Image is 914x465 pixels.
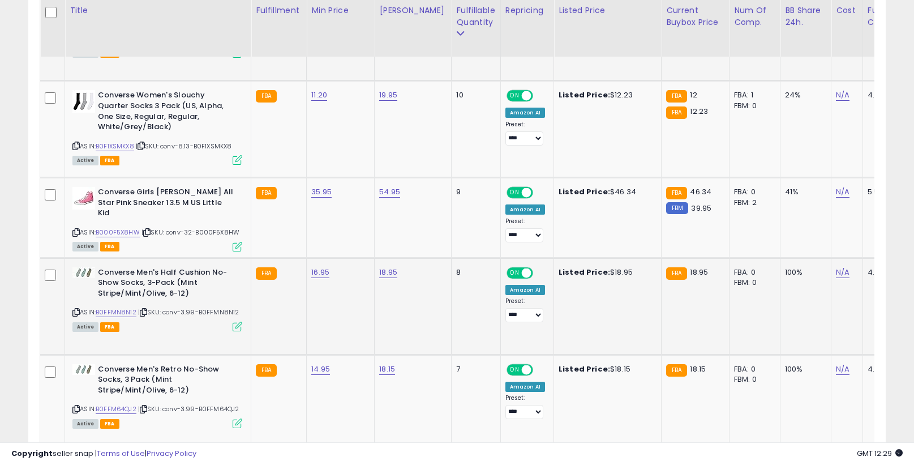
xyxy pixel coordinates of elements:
[559,267,653,278] div: $18.95
[505,217,545,243] div: Preset:
[559,267,610,278] b: Listed Price:
[508,188,522,198] span: ON
[559,364,653,374] div: $18.15
[836,5,858,16] div: Cost
[505,382,545,392] div: Amazon AI
[508,91,522,101] span: ON
[456,90,491,100] div: 10
[98,187,235,221] b: Converse Girls [PERSON_NAME] All Star Pink Sneaker 13.5 M US Little Kid
[256,364,277,377] small: FBA
[666,5,724,28] div: Current Buybox Price
[72,187,242,250] div: ASIN:
[734,187,771,197] div: FBA: 0
[734,374,771,385] div: FBM: 0
[836,267,849,278] a: N/A
[690,186,711,197] span: 46.34
[100,156,119,165] span: FBA
[857,448,903,459] span: 2025-09-15 12:29 GMT
[379,267,397,278] a: 18.95
[505,108,545,118] div: Amazon AI
[505,297,545,323] div: Preset:
[531,365,549,374] span: OFF
[508,365,522,374] span: ON
[868,5,911,28] div: Fulfillment Cost
[666,267,687,280] small: FBA
[559,90,653,100] div: $12.23
[96,228,140,237] a: B000F5X8HW
[836,89,849,101] a: N/A
[311,267,329,278] a: 16.95
[379,364,395,375] a: 18.15
[138,404,239,413] span: | SKU: conv-3.99-B0FFM64QJ2
[100,322,119,332] span: FBA
[456,5,495,28] div: Fulfillable Quantity
[785,5,826,28] div: BB Share 24h.
[311,5,370,16] div: Min Price
[734,267,771,278] div: FBA: 0
[311,89,327,101] a: 11.20
[379,5,447,16] div: [PERSON_NAME]
[136,142,232,151] span: | SKU: conv-8.13-B0F1XSMKX8
[72,364,95,375] img: 21PVSN4cNKL._SL40_.jpg
[868,90,907,100] div: 4.67
[690,364,706,374] span: 18.15
[836,364,849,375] a: N/A
[98,364,235,399] b: Converse Men's Retro No-Show Socks, 3 Pack (Mint Stripe/Mint/Olive, 6-12)
[72,242,98,251] span: All listings currently available for purchase on Amazon
[690,267,708,278] span: 18.95
[734,90,771,100] div: FBA: 1
[868,267,907,278] div: 4.67
[734,364,771,374] div: FBA: 0
[72,419,98,429] span: All listings currently available for purchase on Amazon
[72,90,95,113] img: 310Bv3uZJXL._SL40_.jpg
[97,448,145,459] a: Terms of Use
[147,448,196,459] a: Privacy Policy
[311,364,330,375] a: 14.95
[100,242,119,251] span: FBA
[456,364,491,374] div: 7
[72,364,242,427] div: ASIN:
[505,394,545,420] div: Preset:
[785,267,822,278] div: 100%
[868,187,907,197] div: 5.52
[96,404,136,414] a: B0FFM64QJ2
[505,285,545,295] div: Amazon AI
[98,90,235,135] b: Converse Women's Slouchy Quarter Socks 3 Pack (US, Alpha, One Size, Regular, Regular, White/Grey/...
[141,228,239,237] span: | SKU: conv-32-B000F5X8HW
[691,203,711,214] span: 39.95
[96,142,134,151] a: B0F1XSMKX8
[559,5,656,16] div: Listed Price
[456,187,491,197] div: 9
[559,89,610,100] b: Listed Price:
[559,187,653,197] div: $46.34
[666,90,687,103] small: FBA
[72,90,242,164] div: ASIN:
[531,188,549,198] span: OFF
[531,91,549,101] span: OFF
[72,267,242,330] div: ASIN:
[379,186,400,198] a: 54.95
[256,267,277,280] small: FBA
[72,156,98,165] span: All listings currently available for purchase on Amazon
[785,187,822,197] div: 41%
[508,268,522,278] span: ON
[559,364,610,374] b: Listed Price:
[505,204,545,215] div: Amazon AI
[138,308,239,317] span: | SKU: conv-3.99-B0FFMN8N12
[72,322,98,332] span: All listings currently available for purchase on Amazon
[868,364,907,374] div: 4.67
[100,419,119,429] span: FBA
[456,267,491,278] div: 8
[70,5,246,16] div: Title
[256,187,277,199] small: FBA
[379,89,397,101] a: 19.95
[666,364,687,377] small: FBA
[734,278,771,288] div: FBM: 0
[690,89,697,100] span: 12
[734,198,771,208] div: FBM: 2
[11,448,53,459] strong: Copyright
[311,186,332,198] a: 35.95
[734,101,771,111] div: FBM: 0
[531,268,549,278] span: OFF
[98,267,235,302] b: Converse Men's Half Cushion No-Show Socks, 3-Pack (Mint Stripe/Mint/Olive, 6-12)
